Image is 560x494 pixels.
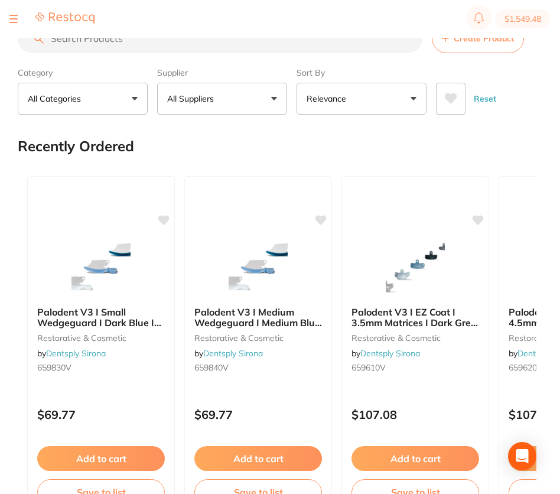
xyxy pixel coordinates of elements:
p: $107.08 [351,408,479,421]
img: Palodent V3 I EZ Coat I 3.5mm Matrices I Dark Grey I Refill of 50 [377,238,454,297]
a: Dentsply Sirona [203,348,263,359]
a: Restocq Logo [35,12,95,26]
button: $1,549.48 [495,9,551,28]
label: Category [18,67,148,78]
small: restorative & cosmetic [351,333,479,343]
label: Supplier [157,67,287,78]
label: Sort By [297,67,426,78]
b: Palodent V3 I Medium Wedgeguard I Medium Blue I Refill of 50 [194,307,322,329]
button: Add to cart [194,446,322,471]
p: Relevance [307,93,351,105]
a: Dentsply Sirona [360,348,420,359]
b: Palodent V3 I EZ Coat I 3.5mm Matrices I Dark Grey I Refill of 50 [351,307,479,329]
small: restorative & cosmetic [194,333,322,343]
small: restorative & cosmetic [37,333,165,343]
b: Palodent V3 I Small Wedgeguard I Dark Blue I Refill of 50 [37,307,165,329]
button: Create Product [432,24,524,53]
h2: Recently Ordered [18,138,134,155]
input: Search Products [18,24,422,53]
span: by [37,348,106,359]
small: 659610V [351,363,479,372]
a: Dentsply Sirona [46,348,106,359]
button: Relevance [297,83,426,115]
button: All Categories [18,83,148,115]
span: Create Product [454,34,514,43]
div: Open Intercom Messenger [508,442,536,470]
img: Restocq Logo [35,12,95,24]
p: $69.77 [37,408,165,421]
button: All Suppliers [157,83,287,115]
p: All Categories [28,93,86,105]
small: 659840V [194,363,322,372]
button: Add to cart [37,446,165,471]
p: $69.77 [194,408,322,421]
p: All Suppliers [167,93,219,105]
span: by [351,348,420,359]
img: Palodent V3 I Medium Wedgeguard I Medium Blue I Refill of 50 [220,238,297,297]
img: Palodent V3 I Small Wedgeguard I Dark Blue I Refill of 50 [63,238,139,297]
span: by [194,348,263,359]
button: Add to cart [351,446,479,471]
small: 659830V [37,363,165,372]
button: Reset [470,83,500,115]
